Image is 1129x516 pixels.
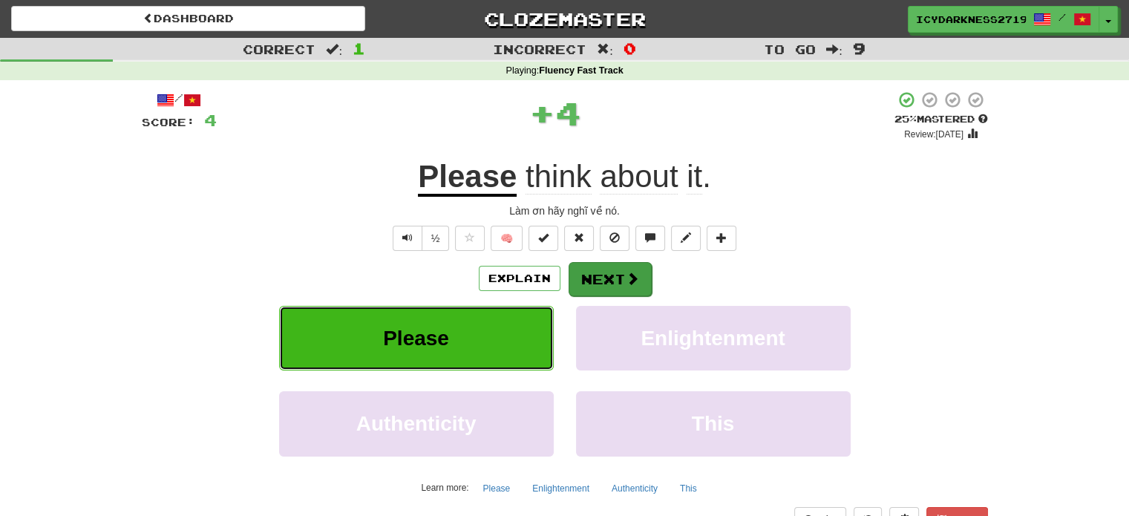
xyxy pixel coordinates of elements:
[672,477,705,500] button: This
[387,6,742,32] a: Clozemaster
[600,226,629,251] button: Ignore sentence (alt+i)
[279,391,554,456] button: Authenticity
[600,159,678,195] span: about
[529,91,555,135] span: +
[641,327,785,350] span: Enlightenment
[142,116,195,128] span: Score:
[526,159,592,195] span: think
[894,113,917,125] span: 25 %
[555,94,581,131] span: 4
[826,43,842,56] span: :
[517,159,711,195] span: .
[393,226,422,251] button: Play sentence audio (ctl+space)
[353,39,365,57] span: 1
[204,111,217,129] span: 4
[528,226,558,251] button: Set this sentence to 100% Mastered (alt+m)
[597,43,613,56] span: :
[904,129,963,140] small: Review: [DATE]
[474,477,518,500] button: Please
[356,412,477,435] span: Authenticity
[894,113,988,126] div: Mastered
[418,159,517,197] u: Please
[692,412,735,435] span: This
[908,6,1099,33] a: IcyDarkness2719 /
[1058,12,1066,22] span: /
[853,39,865,57] span: 9
[491,226,523,251] button: 🧠
[635,226,665,251] button: Discuss sentence (alt+u)
[383,327,449,350] span: Please
[564,226,594,251] button: Reset to 0% Mastered (alt+r)
[707,226,736,251] button: Add to collection (alt+a)
[539,65,623,76] strong: Fluency Fast Track
[422,226,450,251] button: ½
[11,6,365,31] a: Dashboard
[455,226,485,251] button: Favorite sentence (alt+f)
[671,226,701,251] button: Edit sentence (alt+d)
[142,91,217,109] div: /
[142,203,988,218] div: Làm ơn hãy nghĩ về nó.
[687,159,702,195] span: it
[479,266,560,291] button: Explain
[624,39,636,57] span: 0
[569,262,652,296] button: Next
[421,483,468,493] small: Learn more:
[243,42,315,56] span: Correct
[576,391,851,456] button: This
[524,477,598,500] button: Enlightenment
[279,306,554,370] button: Please
[916,13,1026,26] span: IcyDarkness2719
[576,306,851,370] button: Enlightenment
[390,226,450,251] div: Text-to-speech controls
[493,42,586,56] span: Incorrect
[603,477,666,500] button: Authenticity
[764,42,816,56] span: To go
[326,43,342,56] span: :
